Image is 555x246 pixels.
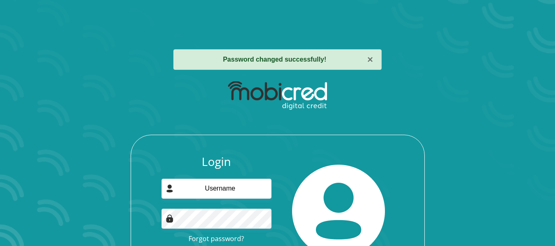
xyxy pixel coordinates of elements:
input: Username [161,179,272,199]
img: user-icon image [166,184,174,193]
h3: Login [161,155,272,169]
button: × [367,55,373,64]
img: mobicred logo [228,81,327,110]
a: Forgot password? [189,234,244,243]
img: Image [166,214,174,223]
strong: Password changed successfully! [223,56,327,63]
